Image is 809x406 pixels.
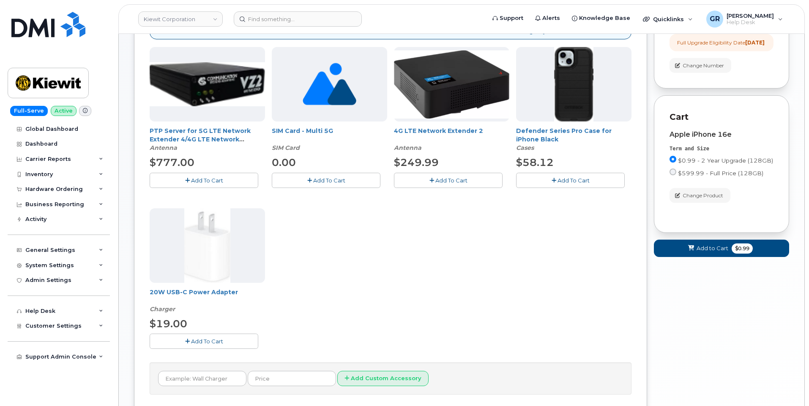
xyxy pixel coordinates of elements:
div: Gabriel Rains [700,11,789,28]
a: Knowledge Base [566,10,636,27]
em: SIM Card [272,144,300,152]
span: Help Desk [727,19,774,26]
span: $0.99 [732,243,753,254]
div: Quicklinks [637,11,699,28]
em: Charger [150,305,175,313]
div: 4G LTE Network Extender 2 [394,127,509,152]
div: 20W USB-C Power Adapter [150,288,265,313]
span: Support [500,14,523,22]
a: Support [486,10,529,27]
span: Alerts [542,14,560,22]
img: defenderiphone14.png [554,47,594,122]
input: Find something... [234,11,362,27]
span: $599.99 - Full Price (128GB) [678,170,763,177]
span: Add To Cart [435,177,467,184]
a: Alerts [529,10,566,27]
span: $58.12 [516,156,554,168]
span: [PERSON_NAME] [727,12,774,19]
button: Add to Cart $0.99 [654,240,789,257]
div: SIM Card - Multi 5G [272,127,387,152]
button: Add To Cart [394,173,503,188]
span: Quicklinks [653,16,684,22]
span: Add To Cart [558,177,590,184]
p: Cart [670,111,773,123]
span: $0.99 - 2 Year Upgrade (128GB) [678,157,773,164]
input: $599.99 - Full Price (128GB) [670,168,676,175]
button: Add To Cart [516,173,625,188]
div: Full Upgrade Eligibility Date [677,39,765,46]
img: 4glte_extender.png [394,50,509,119]
em: Antenna [150,144,177,152]
button: Add To Cart [272,173,380,188]
button: Add To Cart [150,173,258,188]
a: SIM Card - Multi 5G [272,127,333,135]
span: Add to Cart [697,244,728,252]
span: Change Number [683,62,724,69]
span: GR [710,14,720,24]
a: PTP Server for 5G LTE Network Extender 4/4G LTE Network Extender 3 [150,127,251,152]
em: Cases [516,144,534,152]
div: PTP Server for 5G LTE Network Extender 4/4G LTE Network Extender 3 [150,127,265,152]
a: Defender Series Pro Case for iPhone Black [516,127,612,143]
button: Change Product [670,188,730,203]
button: Add To Cart [150,334,258,348]
a: 20W USB-C Power Adapter [150,288,238,296]
iframe: Messenger Launcher [772,369,803,400]
div: Defender Series Pro Case for iPhone Black [516,127,631,152]
a: Kiewit Corporation [138,11,223,27]
img: apple20w.jpg [184,208,230,283]
span: Add To Cart [191,177,223,184]
button: Add Custom Accessory [337,371,429,387]
input: Example: Wall Charger [158,371,246,386]
img: no_image_found-2caef05468ed5679b831cfe6fc140e25e0c280774317ffc20a367ab7fd17291e.png [303,47,356,122]
span: $249.99 [394,156,439,168]
span: Add To Cart [313,177,345,184]
button: Change Number [670,58,731,73]
div: Term and Size [670,145,773,152]
span: $19.00 [150,318,187,330]
em: Antenna [394,144,421,152]
a: 4G LTE Network Extender 2 [394,127,483,135]
span: 0.00 [272,156,296,168]
div: Apple iPhone 16e [670,131,773,138]
span: $777.00 [150,156,194,168]
img: Casa_Sysem.png [150,62,265,106]
span: Change Product [683,192,723,199]
input: Price [248,371,336,386]
strong: [DATE] [745,39,765,46]
span: Add To Cart [191,338,223,345]
span: Knowledge Base [579,14,630,22]
input: $0.99 - 2 Year Upgrade (128GB) [670,156,676,163]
